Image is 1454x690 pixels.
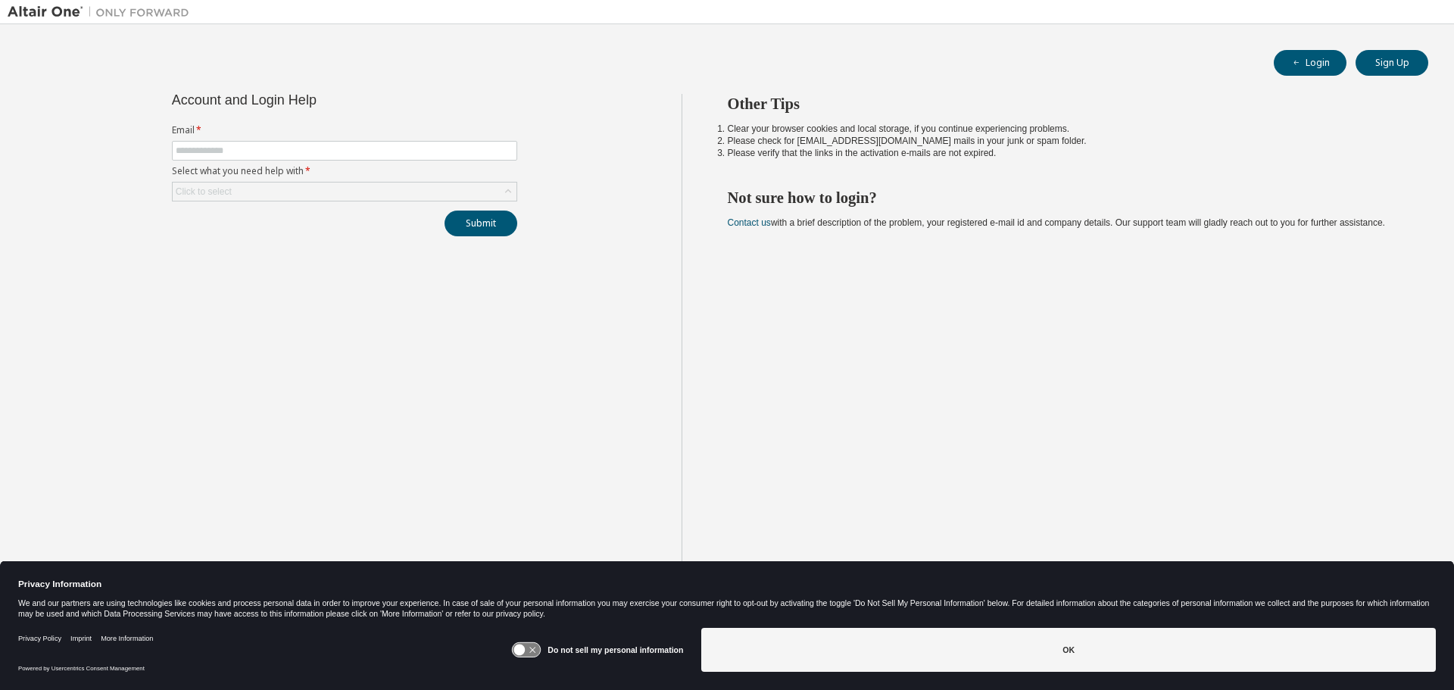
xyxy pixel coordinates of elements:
li: Please verify that the links in the activation e-mails are not expired. [728,147,1402,159]
button: Sign Up [1356,50,1428,76]
li: Clear your browser cookies and local storage, if you continue experiencing problems. [728,123,1402,135]
h2: Other Tips [728,94,1402,114]
h2: Not sure how to login? [728,188,1402,208]
label: Select what you need help with [172,165,517,177]
button: Login [1274,50,1346,76]
label: Email [172,124,517,136]
a: Contact us [728,217,771,228]
button: Submit [445,211,517,236]
div: Click to select [173,183,516,201]
span: with a brief description of the problem, your registered e-mail id and company details. Our suppo... [728,217,1385,228]
img: Altair One [8,5,197,20]
div: Account and Login Help [172,94,448,106]
li: Please check for [EMAIL_ADDRESS][DOMAIN_NAME] mails in your junk or spam folder. [728,135,1402,147]
div: Click to select [176,186,232,198]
